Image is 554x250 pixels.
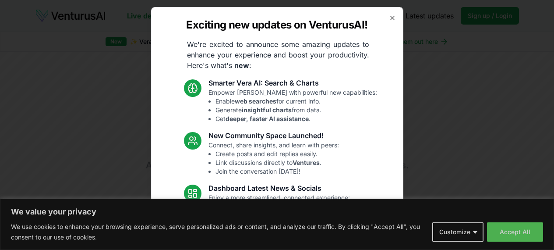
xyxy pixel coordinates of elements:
[236,211,297,219] strong: latest industry news
[226,220,297,228] strong: trending relevant social
[208,141,339,176] p: Connect, share insights, and learn with peers:
[186,18,367,32] h2: Exciting new updates on VenturusAI!
[235,97,276,105] strong: web searches
[215,150,339,158] li: Create posts and edit replies easily.
[215,220,350,229] li: See topics.
[279,203,320,210] strong: introductions
[208,130,339,141] h3: New Community Space Launched!
[242,106,292,114] strong: insightful charts
[208,78,377,88] h3: Smarter Vera AI: Search & Charts
[215,167,339,176] li: Join the conversation [DATE]!
[208,88,377,123] p: Empower [PERSON_NAME] with powerful new capabilities:
[208,183,350,193] h3: Dashboard Latest News & Socials
[180,39,376,71] p: We're excited to announce some amazing updates to enhance your experience and boost your producti...
[293,159,320,166] strong: Ventures
[215,211,350,220] li: Access articles.
[226,115,309,122] strong: deeper, faster AI assistance
[215,158,339,167] li: Link discussions directly to .
[215,202,350,211] li: Standardized analysis .
[215,114,377,123] li: Get .
[208,193,350,229] p: Enjoy a more streamlined, connected experience:
[215,106,377,114] li: Generate from data.
[208,236,343,246] h3: Fixes and UI Polish
[215,97,377,106] li: Enable for current info.
[234,61,249,70] strong: new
